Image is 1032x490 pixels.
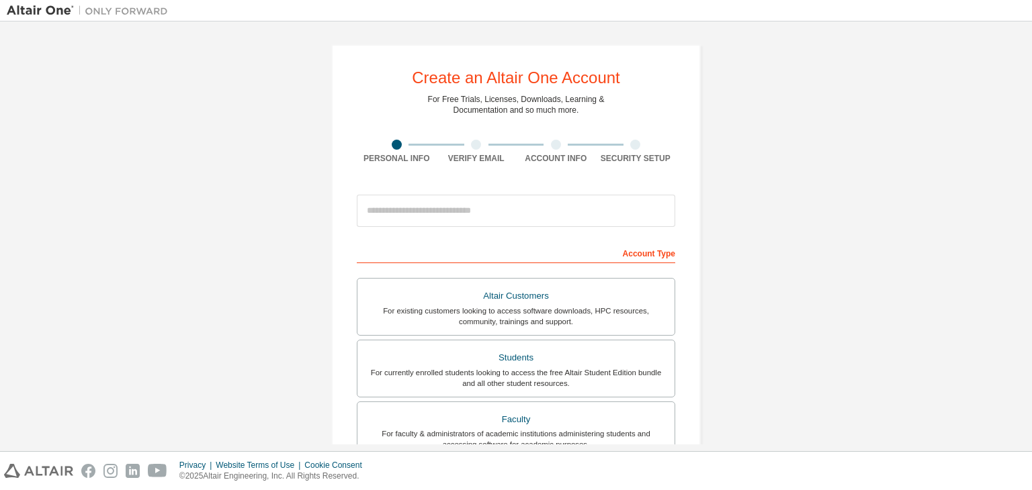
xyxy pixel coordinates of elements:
[103,464,118,478] img: instagram.svg
[365,305,666,327] div: For existing customers looking to access software downloads, HPC resources, community, trainings ...
[179,471,370,482] p: © 2025 Altair Engineering, Inc. All Rights Reserved.
[428,94,605,115] div: For Free Trials, Licenses, Downloads, Learning & Documentation and so much more.
[365,367,666,389] div: For currently enrolled students looking to access the free Altair Student Edition bundle and all ...
[81,464,95,478] img: facebook.svg
[437,153,517,164] div: Verify Email
[7,4,175,17] img: Altair One
[365,428,666,450] div: For faculty & administrators of academic institutions administering students and accessing softwa...
[304,460,370,471] div: Cookie Consent
[148,464,167,478] img: youtube.svg
[365,287,666,305] div: Altair Customers
[126,464,140,478] img: linkedin.svg
[357,242,675,263] div: Account Type
[216,460,304,471] div: Website Terms of Use
[596,153,676,164] div: Security Setup
[365,348,666,367] div: Students
[365,410,666,429] div: Faculty
[179,460,216,471] div: Privacy
[412,70,620,86] div: Create an Altair One Account
[4,464,73,478] img: altair_logo.svg
[357,153,437,164] div: Personal Info
[516,153,596,164] div: Account Info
